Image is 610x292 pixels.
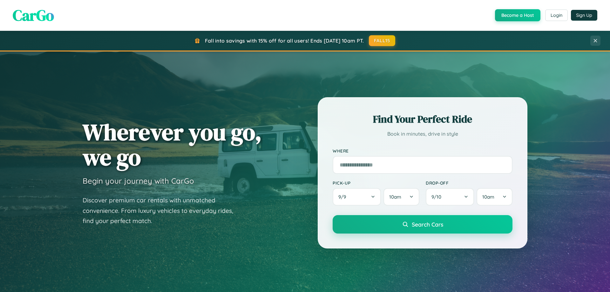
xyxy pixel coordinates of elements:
[383,188,419,206] button: 10am
[333,180,419,186] label: Pick-up
[426,180,512,186] label: Drop-off
[431,194,444,200] span: 9 / 10
[426,188,474,206] button: 9/10
[333,215,512,234] button: Search Cars
[571,10,597,21] button: Sign Up
[389,194,401,200] span: 10am
[83,195,241,226] p: Discover premium car rentals with unmatched convenience. From luxury vehicles to everyday rides, ...
[13,5,54,26] span: CarGo
[333,148,512,153] label: Where
[333,112,512,126] h2: Find Your Perfect Ride
[412,221,443,228] span: Search Cars
[495,9,540,21] button: Become a Host
[333,129,512,139] p: Book in minutes, drive in style
[477,188,512,206] button: 10am
[338,194,349,200] span: 9 / 9
[482,194,494,200] span: 10am
[333,188,381,206] button: 9/9
[205,37,364,44] span: Fall into savings with 15% off for all users! Ends [DATE] 10am PT.
[369,35,396,46] button: FALL15
[83,176,194,186] h3: Begin your journey with CarGo
[83,119,262,170] h1: Wherever you go, we go
[545,10,568,21] button: Login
